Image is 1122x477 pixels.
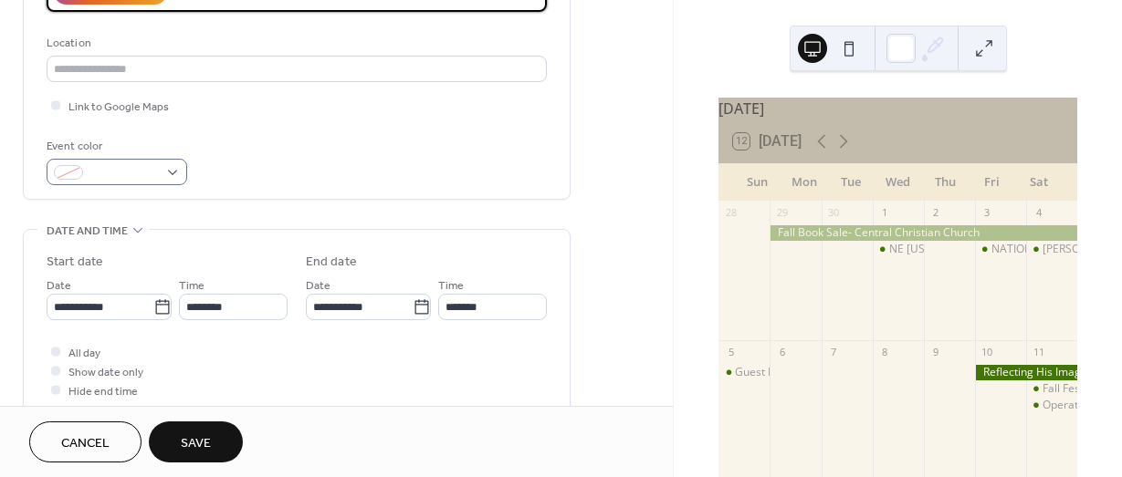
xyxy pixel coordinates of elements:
[1026,398,1077,413] div: Operation Christmas Child Shoebox Fundraiser
[61,434,110,453] span: Cancel
[929,346,943,359] div: 9
[1032,206,1045,220] div: 4
[47,253,103,272] div: Start date
[438,276,464,296] span: Time
[47,222,128,241] span: Date and time
[1026,381,1077,397] div: Fall Festival- Kalispell
[68,98,169,117] span: Link to Google Maps
[969,164,1016,201] div: Fri
[873,242,924,257] div: NE Wyoming Fields of Faith
[878,346,892,359] div: 8
[929,206,943,220] div: 2
[68,363,143,382] span: Show date only
[718,365,770,380] div: Guest Preacher Peter Wetendorf @ Valier Baptist Church
[724,346,738,359] div: 5
[68,382,138,401] span: Hide end time
[921,164,969,201] div: Thu
[975,365,1077,380] div: Reflecting His Image- Women's Only Retreat- Bigfork
[1015,164,1063,201] div: Sat
[47,34,543,53] div: Location
[179,276,204,296] span: Time
[980,206,994,220] div: 3
[827,164,875,201] div: Tue
[306,253,357,272] div: End date
[181,434,211,453] span: Save
[47,137,184,156] div: Event color
[1026,242,1077,257] div: Hunter's Retreat at Grace Bible- Miles City, MT
[975,242,1026,257] div: NATIONAL SPEAKER EVENT FOR PASTORS - Helena, MT
[735,365,1039,380] div: Guest Preacher [PERSON_NAME] @ [DEMOGRAPHIC_DATA]
[775,206,789,220] div: 29
[306,276,330,296] span: Date
[889,242,1038,257] div: NE [US_STATE] Fields of Faith
[875,164,922,201] div: Wed
[1032,346,1045,359] div: 11
[718,98,1077,119] div: [DATE]
[29,421,142,462] button: Cancel
[827,346,841,359] div: 7
[47,276,71,296] span: Date
[980,346,994,359] div: 10
[775,346,789,359] div: 6
[781,164,828,201] div: Mon
[149,421,243,462] button: Save
[878,206,892,220] div: 1
[724,206,738,220] div: 28
[827,206,841,220] div: 30
[68,344,100,363] span: All day
[770,225,1076,241] div: Fall Book Sale- Central Christian Church
[733,164,781,201] div: Sun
